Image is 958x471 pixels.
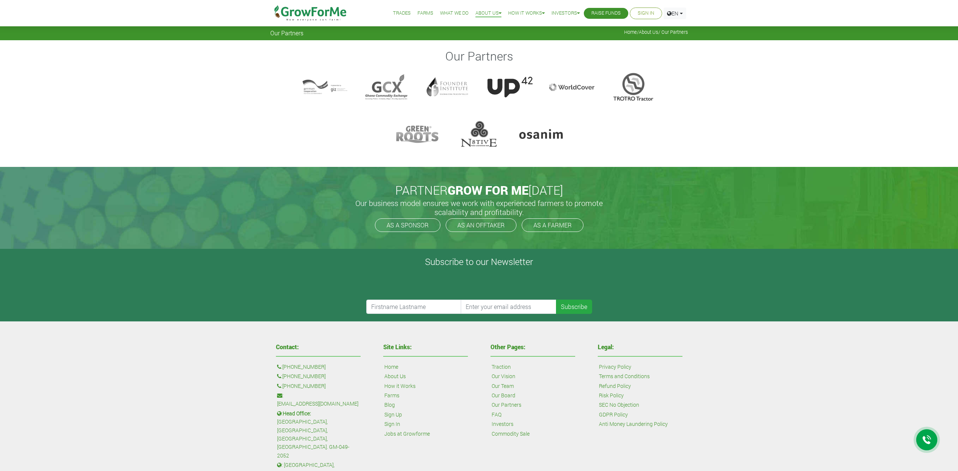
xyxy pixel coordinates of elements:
[384,391,399,400] a: Farms
[277,363,359,371] p: :
[9,256,949,267] h4: Subscribe to our Newsletter
[273,183,685,197] h2: PARTNER [DATE]
[598,344,682,350] h4: Legal:
[282,363,326,371] a: [PHONE_NUMBER]
[599,391,624,400] a: Risk Policy
[492,363,511,371] a: Traction
[383,344,468,350] h4: Site Links:
[599,410,628,419] a: GDPR Policy
[384,372,406,380] a: About Us
[384,420,400,428] a: Sign In
[591,9,621,17] a: Raise Funds
[347,198,611,217] h5: Our business model ensures we work with experienced farmers to promote scalability and profitabil...
[599,420,668,428] a: Anti Money Laundering Policy
[556,300,592,314] button: Subscribe
[384,363,398,371] a: Home
[271,49,687,63] h2: Our Partners
[384,382,416,390] a: How it Works
[624,29,637,35] a: Home
[492,410,501,419] a: FAQ
[461,300,556,314] input: Enter your email address
[492,430,530,438] a: Commodity Sale
[492,382,514,390] a: Our Team
[492,372,515,380] a: Our Vision
[277,400,358,408] a: [EMAIL_ADDRESS][DOMAIN_NAME]
[277,409,359,460] p: : [GEOGRAPHIC_DATA], [GEOGRAPHIC_DATA], [GEOGRAPHIC_DATA], [GEOGRAPHIC_DATA]. GM-049-2052
[270,29,303,36] span: Our Partners
[417,9,433,17] a: Farms
[282,382,326,390] a: [PHONE_NUMBER]
[638,9,654,17] a: Sign In
[440,9,469,17] a: What We Do
[492,420,513,428] a: Investors
[522,218,583,232] a: AS A FARMER
[664,8,686,19] a: EN
[624,29,688,35] span: / / Our Partners
[283,410,311,417] b: Head Office:
[393,9,411,17] a: Trades
[492,401,521,409] a: Our Partners
[446,218,516,232] a: AS AN OFFTAKER
[599,382,631,390] a: Refund Policy
[551,9,580,17] a: Investors
[276,344,361,350] h4: Contact:
[492,391,515,400] a: Our Board
[277,391,359,408] p: :
[639,29,658,35] a: About Us
[384,430,430,438] a: Jobs at Growforme
[490,344,575,350] h4: Other Pages:
[282,372,326,380] a: [PHONE_NUMBER]
[366,300,462,314] input: Firstname Lastname
[599,372,650,380] a: Terms and Conditions
[475,9,501,17] a: About Us
[366,270,481,300] iframe: reCAPTCHA
[384,401,395,409] a: Blog
[448,182,528,198] span: GROW FOR ME
[599,401,639,409] a: SEC No Objection
[277,372,359,380] p: :
[599,363,631,371] a: Privacy Policy
[508,9,545,17] a: How it Works
[375,218,440,232] a: AS A SPONSOR
[277,382,359,390] p: :
[384,410,402,419] a: Sign Up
